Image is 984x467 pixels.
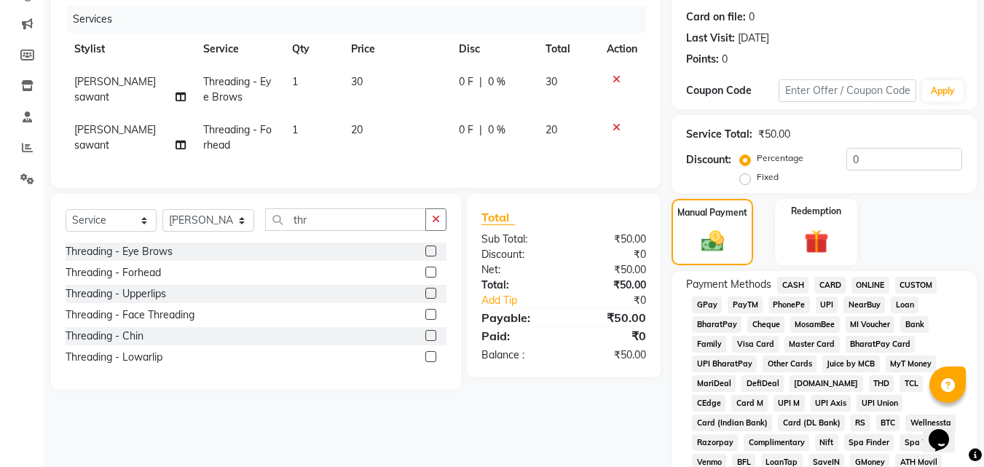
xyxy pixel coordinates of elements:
span: RS [851,415,870,431]
span: 1 [292,75,298,88]
span: Spa Week [900,434,948,451]
span: Payment Methods [686,277,771,292]
span: DefiDeal [741,375,784,392]
span: MosamBee [790,316,840,333]
label: Fixed [757,170,779,184]
div: ₹50.00 [564,262,657,278]
span: 30 [351,75,363,88]
span: UPI Union [857,395,902,412]
div: Threading - Forhead [66,265,161,280]
span: [PERSON_NAME] sawant [74,123,156,152]
label: Redemption [791,205,841,218]
div: Total: [471,278,564,293]
div: ₹0 [564,327,657,345]
span: NearBuy [843,297,885,313]
div: ₹50.00 [564,278,657,293]
div: Balance : [471,348,564,363]
th: Qty [283,33,342,66]
span: [PERSON_NAME] sawant [74,75,156,103]
div: 0 [722,52,728,67]
div: Paid: [471,327,564,345]
span: Card (Indian Bank) [692,415,772,431]
span: 0 F [459,74,473,90]
div: 0 [749,9,755,25]
span: THD [869,375,894,392]
span: Cheque [747,316,784,333]
div: ₹50.00 [564,309,657,326]
div: Net: [471,262,564,278]
span: Family [692,336,726,353]
div: ₹50.00 [758,127,790,142]
span: Spa Finder [844,434,894,451]
span: 0 % [488,74,505,90]
span: 0 F [459,122,473,138]
span: Threading - Forhead [203,123,272,152]
div: Threading - Eye Brows [66,244,173,259]
span: Total [481,210,515,225]
div: ₹0 [564,247,657,262]
span: Juice by MCB [822,356,880,372]
div: [DATE] [738,31,769,46]
span: [DOMAIN_NAME] [790,375,863,392]
input: Enter Offer / Coupon Code [779,79,916,102]
span: BTC [876,415,900,431]
button: Apply [922,80,964,102]
div: Last Visit: [686,31,735,46]
div: ₹50.00 [564,232,657,247]
th: Total [537,33,599,66]
div: ₹50.00 [564,348,657,363]
div: Sub Total: [471,232,564,247]
span: Master Card [784,336,840,353]
div: Threading - Face Threading [66,307,194,323]
div: Threading - Upperlips [66,286,166,302]
span: MI Voucher [846,316,895,333]
span: | [479,122,482,138]
span: ONLINE [851,277,889,294]
span: Nift [815,434,838,451]
iframe: chat widget [923,409,969,452]
label: Percentage [757,152,803,165]
span: UPI [816,297,838,313]
img: _gift.svg [797,227,836,256]
span: Razorpay [692,434,738,451]
div: Threading - Chin [66,329,143,344]
span: Card M [731,395,768,412]
span: CARD [814,277,846,294]
div: Services [67,6,657,33]
div: Payable: [471,309,564,326]
th: Action [598,33,646,66]
span: GPay [692,297,722,313]
span: 30 [546,75,557,88]
span: Visa Card [732,336,779,353]
th: Disc [450,33,537,66]
span: TCL [900,375,923,392]
div: Points: [686,52,719,67]
span: Bank [900,316,929,333]
span: 20 [546,123,557,136]
span: PayTM [728,297,763,313]
span: UPI M [774,395,805,412]
th: Price [342,33,450,66]
span: | [479,74,482,90]
span: 1 [292,123,298,136]
span: CUSTOM [895,277,937,294]
div: Card on file: [686,9,746,25]
span: CASH [777,277,808,294]
span: MariDeal [692,375,736,392]
span: Other Cards [763,356,816,372]
span: UPI Axis [811,395,851,412]
span: 20 [351,123,363,136]
span: BharatPay Card [846,336,916,353]
th: Stylist [66,33,194,66]
th: Service [194,33,283,66]
span: Wellnessta [905,415,956,431]
input: Search or Scan [265,208,426,231]
span: Card (DL Bank) [778,415,845,431]
div: Discount: [471,247,564,262]
img: _cash.svg [694,228,731,254]
span: BharatPay [692,316,741,333]
span: 0 % [488,122,505,138]
div: ₹0 [580,293,658,308]
div: Coupon Code [686,83,778,98]
span: MyT Money [886,356,937,372]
